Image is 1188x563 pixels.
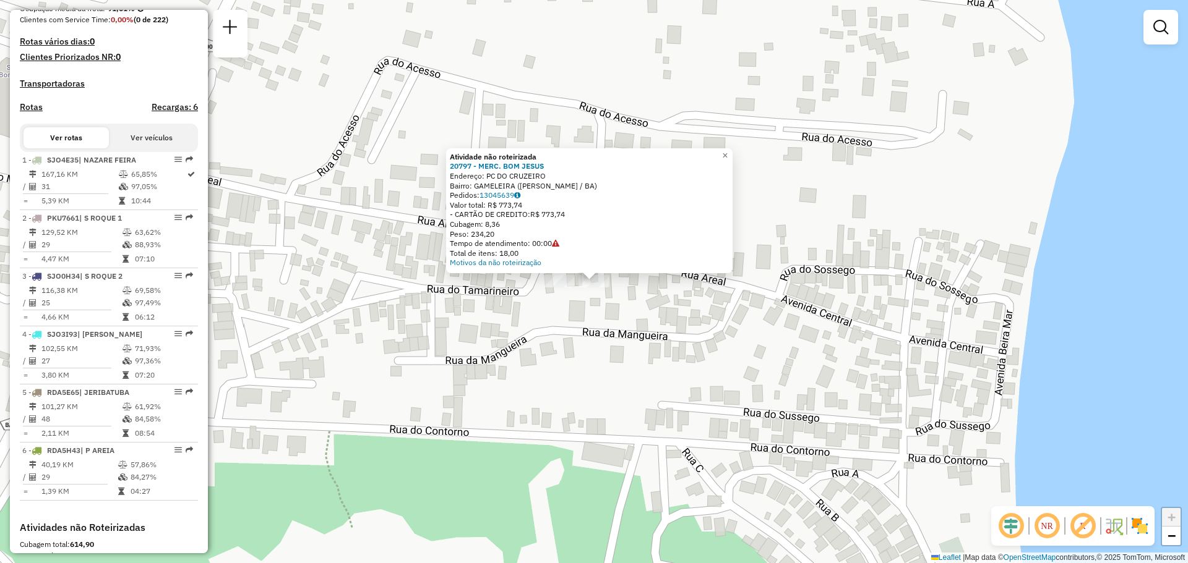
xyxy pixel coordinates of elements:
i: % de utilização do peso [123,287,132,294]
h4: Clientes Priorizados NR: [20,52,198,62]
i: % de utilização da cubagem [123,299,132,307]
div: Valor total: R$ 773,74 [450,200,729,210]
em: Rota exportada [186,156,193,163]
td: 07:10 [134,253,193,265]
strong: 0,00% [111,15,134,24]
h4: Transportadoras [20,78,198,89]
i: Tempo total em rota [123,255,129,263]
em: Rota exportada [186,330,193,337]
td: 69,58% [134,284,193,297]
i: % de utilização do peso [123,345,132,352]
em: Rota exportada [186,388,193,396]
span: | JERIBATUBA [79,387,129,397]
div: Total de itens: 18,00 [450,248,729,258]
i: Tempo total em rota [119,197,125,205]
td: 84,27% [130,471,192,483]
td: 4,66 KM [41,311,122,323]
td: = [22,485,28,497]
i: Distância Total [29,287,37,294]
span: SJO4E35 [47,155,79,164]
i: Tempo total em rota [123,313,129,321]
i: Total de Atividades [29,183,37,190]
em: Opções [174,446,182,454]
span: | P AREIA [80,446,114,455]
div: Atividade não roteirizada - MERC. BOM JESUS [579,275,609,287]
span: − [1168,528,1176,543]
td: = [22,195,28,207]
strong: Atividade não roteirizada [450,152,536,161]
a: OpenStreetMap [1004,553,1056,562]
em: Opções [174,272,182,279]
em: Rota exportada [186,446,193,454]
td: = [22,427,28,439]
em: Rota exportada [186,214,193,221]
span: SJO0H34 [47,271,80,281]
a: Zoom out [1162,527,1181,545]
span: SJO3I93 [47,329,77,339]
i: Distância Total [29,403,37,410]
td: 5,39 KM [41,195,118,207]
h4: Recargas: 6 [152,102,198,112]
a: 13045639 [480,190,520,200]
a: Nova sessão e pesquisa [218,15,243,43]
strong: 16.873,28 [56,551,91,560]
span: R$ 773,74 [530,210,565,219]
td: 102,55 KM [41,342,122,355]
div: Endereço: PC DO CRUZEIRO [450,171,729,181]
span: 1 - [22,155,136,164]
td: / [22,180,28,193]
td: 57,86% [130,459,192,471]
td: 08:54 [134,427,193,439]
span: | NAZARE FEIRA [79,155,136,164]
div: Bairro: GAMELEIRA ([PERSON_NAME] / BA) [450,181,729,191]
img: Exibir/Ocultar setores [1130,516,1150,536]
em: Opções [174,330,182,337]
a: 20797 - MERC. BOM JESUS [450,161,544,171]
div: Pedidos: [450,190,729,200]
td: 65,85% [131,168,186,180]
em: Opções [174,156,182,163]
span: 5 - [22,387,129,397]
span: PKU7661 [47,213,79,222]
td: 167,16 KM [41,168,118,180]
td: 27 [41,355,122,367]
i: Total de Atividades [29,473,37,481]
i: % de utilização da cubagem [118,473,127,481]
i: Tempo total em rota [123,371,129,379]
td: = [22,369,28,381]
i: % de utilização da cubagem [123,241,132,248]
img: Fluxo de ruas [1104,516,1124,536]
div: Cubagem total: [20,539,198,550]
span: RDA5E65 [47,387,79,397]
i: Observações [514,192,520,199]
td: / [22,413,28,425]
td: / [22,239,28,251]
span: + [1168,509,1176,525]
a: Rotas [20,102,43,112]
td: 84,58% [134,413,193,425]
td: 129,52 KM [41,226,122,239]
td: / [22,471,28,483]
div: Cubagem: 8,36 [450,219,729,229]
span: Clientes com Service Time: [20,15,111,24]
i: Tempo total em rota [118,488,124,495]
div: Atividade não roteirizada - MERC. BOM JESUS [544,275,575,287]
i: Distância Total [29,229,37,236]
strong: 614,90 [70,540,94,549]
td: / [22,355,28,367]
i: % de utilização da cubagem [119,183,128,190]
td: 48 [41,413,122,425]
div: - CARTÃO DE CREDITO: [450,210,729,219]
strong: 0 [116,51,121,62]
i: % de utilização do peso [123,229,132,236]
td: 88,93% [134,239,193,251]
i: Distância Total [29,171,37,178]
td: 10:44 [131,195,186,207]
em: Opções [174,214,182,221]
td: 3,80 KM [41,369,122,381]
td: = [22,311,28,323]
i: Total de Atividades [29,357,37,365]
td: 1,39 KM [41,485,118,497]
